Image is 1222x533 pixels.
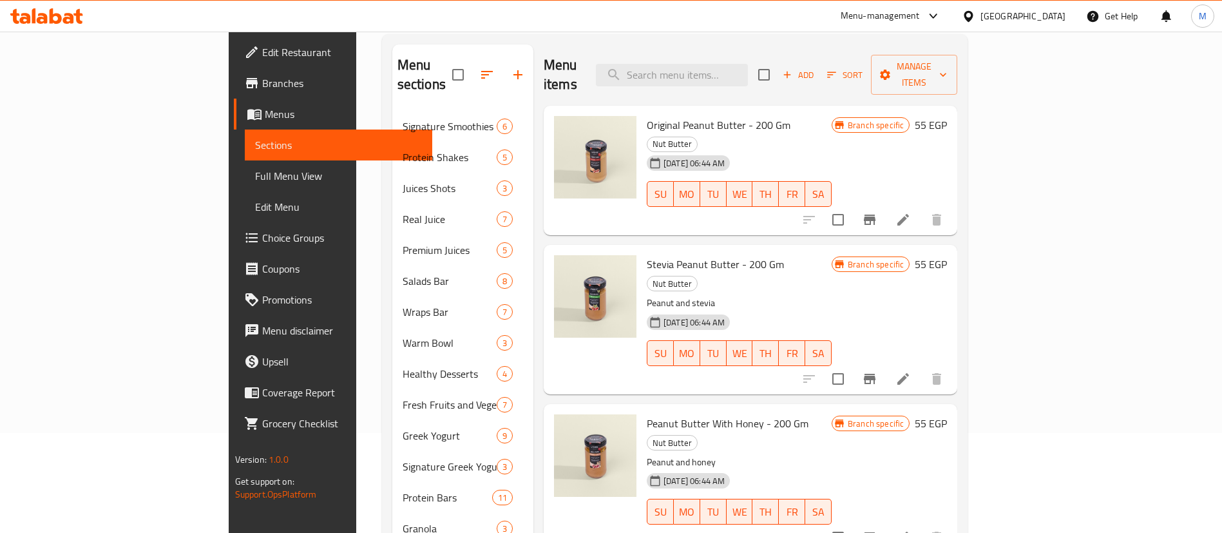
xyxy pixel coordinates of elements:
[784,344,800,363] span: FR
[497,335,513,351] div: items
[403,459,497,474] div: Signature Greek Yogurt
[234,37,433,68] a: Edit Restaurant
[653,344,669,363] span: SU
[825,206,852,233] span: Select to update
[234,68,433,99] a: Branches
[679,344,695,363] span: MO
[921,363,952,394] button: delete
[843,119,909,131] span: Branch specific
[234,253,433,284] a: Coupons
[444,61,472,88] span: Select all sections
[392,358,533,389] div: Healthy Desserts4
[758,185,774,204] span: TH
[497,213,512,226] span: 7
[265,106,423,122] span: Menus
[658,475,730,487] span: [DATE] 06:44 AM
[403,304,497,320] div: Wraps Bar
[255,199,423,215] span: Edit Menu
[554,255,636,338] img: Stevia Peanut Butter - 200 Gm
[647,295,832,311] p: Peanut and stevia
[854,363,885,394] button: Branch-specific-item
[392,451,533,482] div: Signature Greek Yogurt3
[392,420,533,451] div: Greek Yogurt9
[705,185,721,204] span: TU
[705,503,721,521] span: TU
[679,503,695,521] span: MO
[727,340,753,366] button: WE
[674,499,700,525] button: MO
[392,235,533,266] div: Premium Juices5
[392,142,533,173] div: Protein Shakes5
[544,55,580,94] h2: Menu items
[262,323,423,338] span: Menu disclaimer
[492,490,513,505] div: items
[647,115,790,135] span: Original Peanut Butter - 200 Gm
[647,137,697,151] span: Nut Butter
[403,180,497,196] span: Juices Shots
[779,340,805,366] button: FR
[647,181,674,207] button: SU
[824,65,866,85] button: Sort
[497,242,513,258] div: items
[497,337,512,349] span: 3
[700,499,727,525] button: TU
[403,490,492,505] div: Protein Bars
[497,428,513,443] div: items
[980,9,1065,23] div: [GEOGRAPHIC_DATA]
[269,451,289,468] span: 1.0.0
[732,503,748,521] span: WE
[915,116,947,134] h6: 55 EGP
[700,340,727,366] button: TU
[1199,9,1207,23] span: M
[810,185,826,204] span: SA
[234,408,433,439] a: Grocery Checklist
[674,340,700,366] button: MO
[784,185,800,204] span: FR
[392,111,533,142] div: Signature Smoothies6
[827,68,863,82] span: Sort
[647,276,698,291] div: Nut Butter
[234,377,433,408] a: Coverage Report
[245,130,433,160] a: Sections
[262,416,423,431] span: Grocery Checklist
[658,157,730,170] span: [DATE] 06:44 AM
[647,435,698,451] div: Nut Butter
[235,473,294,490] span: Get support on:
[392,204,533,235] div: Real Juice7
[245,160,433,191] a: Full Menu View
[245,191,433,222] a: Edit Menu
[262,292,423,307] span: Promotions
[554,116,636,199] img: Original Peanut Butter - 200 Gm
[805,181,832,207] button: SA
[497,150,513,165] div: items
[497,306,512,318] span: 7
[234,315,433,346] a: Menu disclaimer
[647,137,698,152] div: Nut Butter
[752,181,779,207] button: TH
[778,65,819,85] span: Add item
[234,99,433,130] a: Menus
[647,436,697,451] span: Nut Butter
[653,503,669,521] span: SU
[497,366,513,382] div: items
[497,368,512,380] span: 4
[679,185,695,204] span: MO
[497,430,512,442] span: 9
[255,168,423,184] span: Full Menu View
[403,119,497,134] span: Signature Smoothies
[403,150,497,165] span: Protein Shakes
[403,335,497,351] span: Warm Bowl
[392,327,533,358] div: Warm Bowl3
[895,371,911,387] a: Edit menu item
[235,451,267,468] span: Version:
[262,44,423,60] span: Edit Restaurant
[871,55,957,95] button: Manage items
[732,185,748,204] span: WE
[647,340,674,366] button: SU
[403,242,497,258] span: Premium Juices
[502,59,533,90] button: Add section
